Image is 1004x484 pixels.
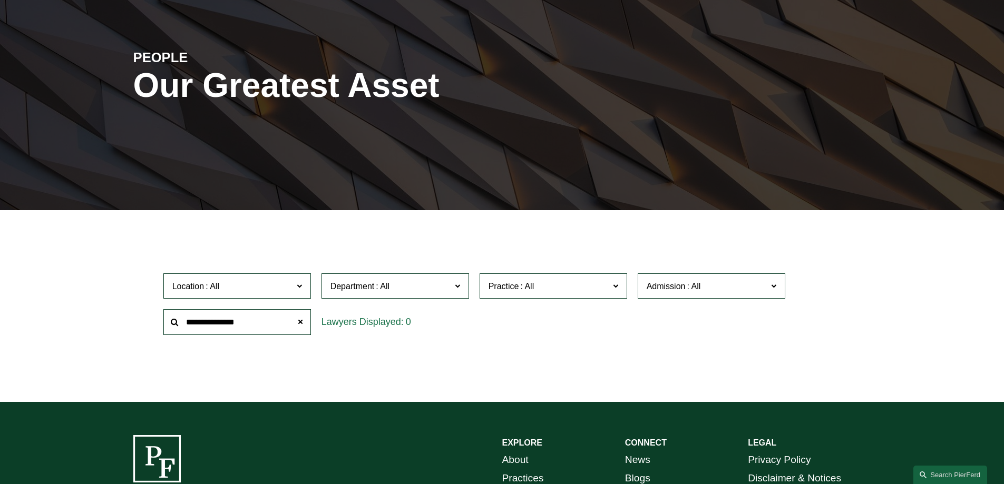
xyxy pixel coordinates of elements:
span: Location [172,282,204,291]
a: Search this site [913,466,987,484]
span: Practice [489,282,519,291]
span: 0 [406,317,411,327]
strong: LEGAL [748,438,776,447]
strong: CONNECT [625,438,667,447]
span: Department [330,282,375,291]
a: Privacy Policy [748,451,811,469]
strong: EXPLORE [502,438,542,447]
span: Admission [647,282,686,291]
h1: Our Greatest Asset [133,66,625,105]
a: News [625,451,650,469]
a: About [502,451,529,469]
h4: PEOPLE [133,49,318,66]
